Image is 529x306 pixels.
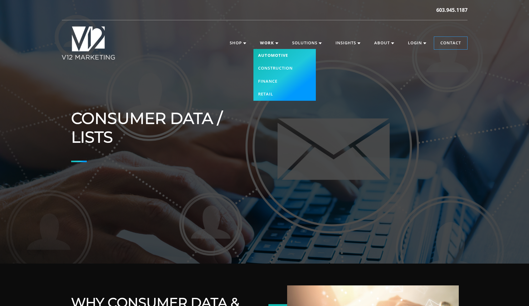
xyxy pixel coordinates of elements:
a: Retail [253,88,316,101]
a: Automotive [253,49,316,62]
a: Insights [329,37,367,49]
a: 603.945.1187 [436,6,468,14]
iframe: Consumer Data Lists Services | V12 Marketing [268,78,443,176]
a: Finance [253,75,316,88]
iframe: Chat Widget [498,276,529,306]
a: Shop [223,37,252,49]
a: Solutions [286,37,328,49]
a: Construction [253,62,316,75]
a: About [368,37,400,49]
h1: Consumer Data / Lists [71,109,245,147]
a: Contact [434,37,467,49]
a: Work [254,37,285,49]
a: Login [402,37,433,49]
img: V12 MARKETING Logo New Hampshire Marketing Agency [62,27,115,60]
